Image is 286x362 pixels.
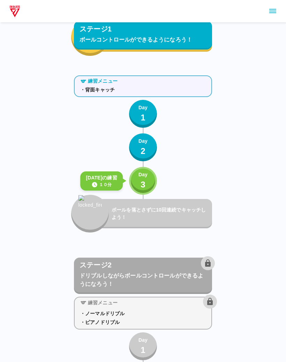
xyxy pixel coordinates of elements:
[71,18,109,56] button: fire_icon
[129,100,157,128] button: Day1
[138,337,148,344] p: Day
[80,319,206,326] p: ・ピアノドリブル
[129,332,157,360] button: Day1
[141,145,145,157] p: 2
[86,174,117,182] p: [DATE]の練習
[80,24,112,34] p: ステージ1
[8,4,21,18] img: dummy
[141,178,145,191] p: 3
[80,272,206,288] p: ドリブルしながらボールコントロールができるようになろう！
[138,104,148,111] p: Day
[141,111,145,124] p: 1
[80,36,206,44] p: ボールコントロールができるようになろう！
[138,171,148,178] p: Day
[88,299,118,306] p: 練習メニュー
[80,260,112,270] p: ステージ2
[141,344,145,356] p: 1
[99,182,112,188] p: １０分
[112,206,209,221] p: ボールを落とさずに10回連続でキャッチしよう！
[80,310,206,317] p: ・ノーマルドリブル
[88,77,118,85] p: 練習メニュー
[129,133,157,161] button: Day2
[78,195,102,224] img: locked_fire_icon
[129,167,157,195] button: Day3
[80,86,206,94] p: ・背面キャッチ
[138,138,148,145] p: Day
[71,195,109,232] button: locked_fire_icon
[267,5,279,17] button: sidemenu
